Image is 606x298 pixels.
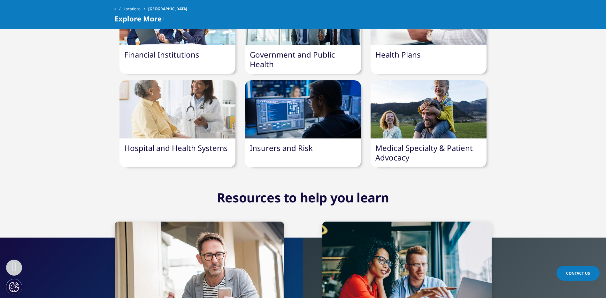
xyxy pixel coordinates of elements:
[375,49,421,60] a: Health Plans
[566,271,590,276] span: Contact Us
[148,3,187,15] span: [GEOGRAPHIC_DATA]
[115,15,162,22] span: Explore More
[124,3,148,15] a: Locations
[5,190,601,206] h2: Resources to help you learn
[250,49,335,69] a: Government and Public Health
[6,279,22,295] button: Cookies Settings
[124,143,228,153] a: Hospital and Health Systems
[375,143,473,163] a: Medical Specialty & Patient Advocacy
[556,266,600,281] a: Contact Us
[250,143,313,153] a: Insurers and Risk
[124,49,199,60] a: Financial Institutions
